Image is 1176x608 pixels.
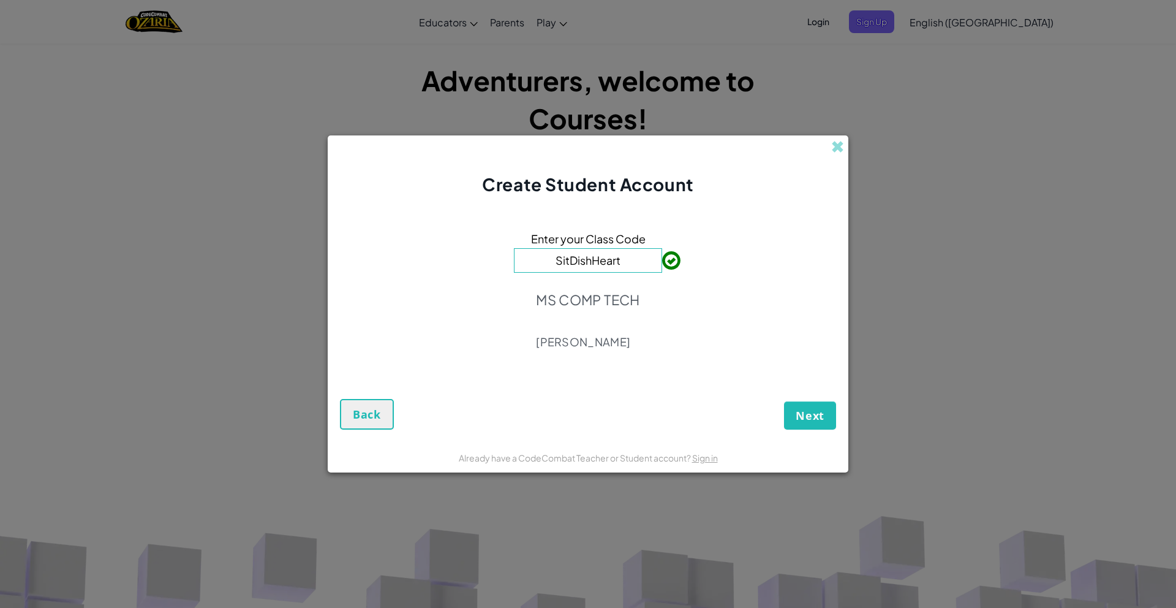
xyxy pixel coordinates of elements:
span: Create Student Account [482,173,693,195]
button: Back [340,399,394,430]
button: Next [784,401,836,430]
span: Enter your Class Code [531,230,646,248]
span: Already have a CodeCombat Teacher or Student account? [459,452,692,463]
p: MS COMP TECH [536,291,639,308]
p: [PERSON_NAME] [536,335,639,349]
a: Sign in [692,452,718,463]
span: Back [353,407,381,422]
span: Next [796,408,824,423]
